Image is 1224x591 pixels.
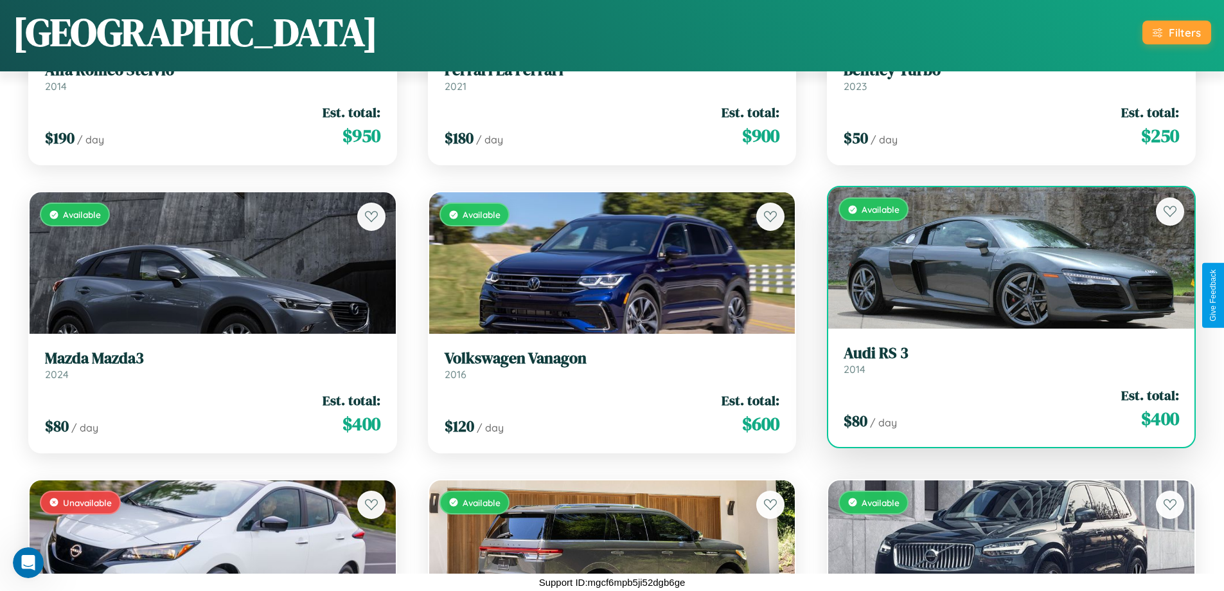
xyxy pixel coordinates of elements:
span: $ 950 [342,123,380,149]
h3: Audi RS 3 [844,344,1179,363]
span: Available [463,497,501,508]
button: Filters [1142,21,1211,44]
a: Alfa Romeo Stelvio2014 [45,61,380,93]
h1: [GEOGRAPHIC_DATA] [13,6,378,59]
span: 2014 [844,363,865,376]
span: 2021 [445,80,466,93]
span: Est. total: [1121,386,1179,405]
span: 2023 [844,80,867,93]
span: $ 80 [45,415,69,437]
span: $ 600 [742,411,779,437]
span: $ 190 [45,127,75,149]
span: / day [71,421,98,434]
span: $ 180 [445,127,474,149]
span: $ 50 [844,127,868,149]
iframe: Intercom live chat [13,547,44,578]
a: Audi RS 32014 [844,344,1179,376]
span: Est. total: [1121,103,1179,122]
span: 2014 [45,80,67,93]
span: Est. total: [323,391,380,410]
div: Give Feedback [1209,269,1218,322]
span: Est. total: [722,103,779,122]
span: Available [463,209,501,220]
span: / day [870,416,897,429]
span: Est. total: [323,103,380,122]
span: $ 120 [445,415,474,437]
h3: Mazda Mazda3 [45,349,380,368]
div: Filters [1169,26,1201,39]
span: Available [862,204,900,215]
span: / day [77,133,104,146]
p: Support ID: mgcf6mpb5ji52dgb6ge [539,574,686,591]
span: $ 400 [342,411,380,437]
span: $ 250 [1141,123,1179,149]
a: Mazda Mazda32024 [45,349,380,381]
span: Available [862,497,900,508]
span: / day [476,133,503,146]
span: Available [63,209,101,220]
span: Est. total: [722,391,779,410]
span: 2024 [45,368,69,381]
span: $ 400 [1141,406,1179,432]
a: Volkswagen Vanagon2016 [445,349,780,381]
h3: Volkswagen Vanagon [445,349,780,368]
span: Unavailable [63,497,112,508]
a: Bentley Turbo2023 [844,61,1179,93]
span: / day [477,421,504,434]
span: $ 900 [742,123,779,149]
a: Ferrari La Ferrari2021 [445,61,780,93]
span: $ 80 [844,410,867,432]
span: 2016 [445,368,466,381]
span: / day [871,133,898,146]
